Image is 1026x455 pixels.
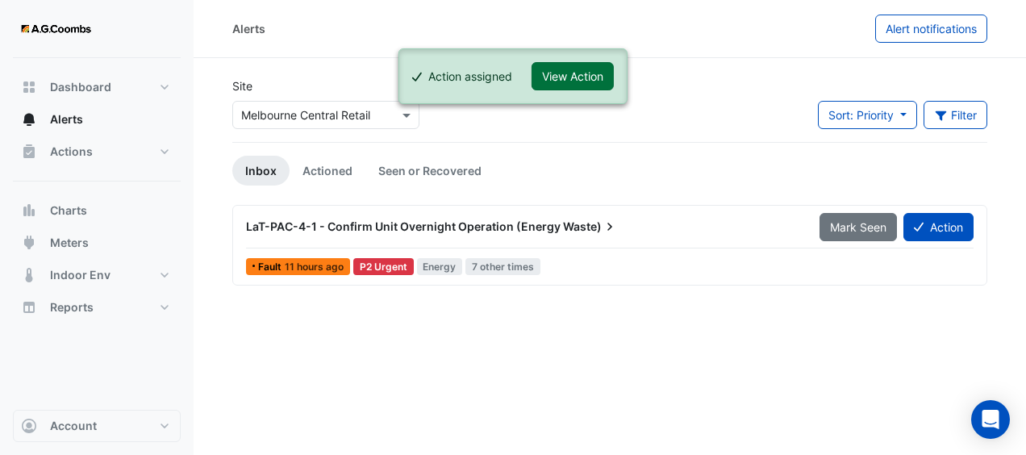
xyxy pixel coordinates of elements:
[417,258,463,275] span: Energy
[21,202,37,219] app-icon: Charts
[50,79,111,95] span: Dashboard
[828,108,894,122] span: Sort: Priority
[886,22,977,35] span: Alert notifications
[365,156,494,186] a: Seen or Recovered
[232,77,252,94] label: Site
[232,156,290,186] a: Inbox
[353,258,414,275] div: P2 Urgent
[532,62,614,90] button: View Action
[50,202,87,219] span: Charts
[903,213,974,241] button: Action
[258,262,285,272] span: Fault
[21,144,37,160] app-icon: Actions
[13,103,181,136] button: Alerts
[290,156,365,186] a: Actioned
[19,13,92,45] img: Company Logo
[50,111,83,127] span: Alerts
[465,258,540,275] span: 7 other times
[13,71,181,103] button: Dashboard
[13,410,181,442] button: Account
[21,235,37,251] app-icon: Meters
[13,291,181,324] button: Reports
[50,299,94,315] span: Reports
[971,400,1010,439] div: Open Intercom Messenger
[924,101,988,129] button: Filter
[285,261,344,273] span: Mon 06-Oct-2025 03:00 AEDT
[50,144,93,160] span: Actions
[563,219,618,235] span: Waste)
[21,299,37,315] app-icon: Reports
[21,267,37,283] app-icon: Indoor Env
[13,227,181,259] button: Meters
[21,79,37,95] app-icon: Dashboard
[875,15,987,43] button: Alert notifications
[50,418,97,434] span: Account
[232,20,265,37] div: Alerts
[50,267,111,283] span: Indoor Env
[13,194,181,227] button: Charts
[820,213,897,241] button: Mark Seen
[830,220,886,234] span: Mark Seen
[21,111,37,127] app-icon: Alerts
[50,235,89,251] span: Meters
[428,68,512,85] div: Action assigned
[818,101,917,129] button: Sort: Priority
[13,136,181,168] button: Actions
[246,219,561,233] span: LaT-PAC-4-1 - Confirm Unit Overnight Operation (Energy
[13,259,181,291] button: Indoor Env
